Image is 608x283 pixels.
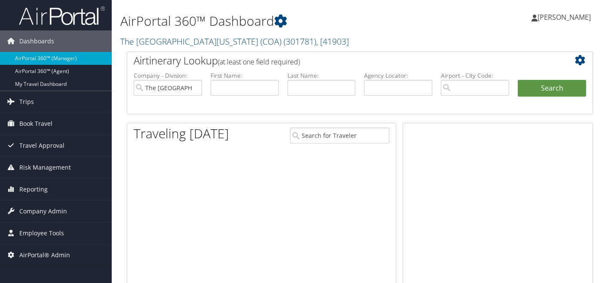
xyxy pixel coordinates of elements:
span: ( 301781 ) [284,36,316,47]
h2: Airtinerary Lookup [134,53,547,68]
input: Search for Traveler [290,128,389,143]
span: (at least one field required) [218,57,300,67]
span: Employee Tools [19,222,64,244]
a: The [GEOGRAPHIC_DATA][US_STATE] (COA) [120,36,349,47]
h1: Traveling [DATE] [134,125,229,143]
span: Book Travel [19,113,52,134]
img: airportal-logo.png [19,6,105,26]
label: Agency Locator: [364,71,432,80]
a: [PERSON_NAME] [532,4,599,30]
label: Airport - City Code: [441,71,509,80]
h1: AirPortal 360™ Dashboard [120,12,440,30]
span: Travel Approval [19,135,64,156]
label: Company - Division: [134,71,202,80]
span: Reporting [19,179,48,200]
label: Last Name: [287,71,356,80]
span: Company Admin [19,201,67,222]
span: Dashboards [19,30,54,52]
span: , [ 41903 ] [316,36,349,47]
label: First Name: [211,71,279,80]
span: Risk Management [19,157,71,178]
button: Search [518,80,586,97]
span: AirPortal® Admin [19,244,70,266]
span: Trips [19,91,34,113]
span: [PERSON_NAME] [538,12,591,22]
